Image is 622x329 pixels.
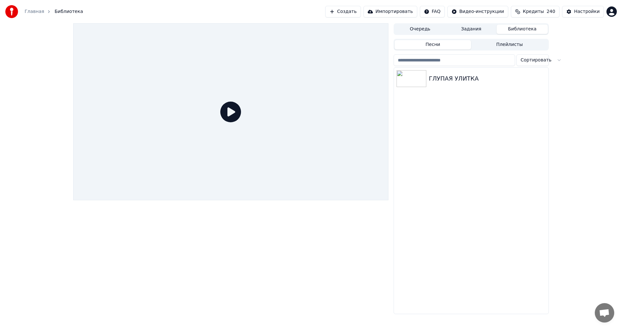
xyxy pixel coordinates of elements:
[429,74,546,83] div: ГЛУПАЯ УЛИТКА
[471,40,548,49] button: Плейлисты
[420,6,445,17] button: FAQ
[447,6,508,17] button: Видео-инструкции
[325,6,361,17] button: Создать
[523,8,544,15] span: Кредиты
[54,8,83,15] span: Библиотека
[363,6,417,17] button: Импортировать
[5,5,18,18] img: youka
[511,6,559,17] button: Кредиты240
[25,8,83,15] nav: breadcrumb
[395,25,446,34] button: Очередь
[25,8,44,15] a: Главная
[595,303,614,323] div: Открытый чат
[547,8,555,15] span: 240
[574,8,600,15] div: Настройки
[446,25,497,34] button: Задания
[521,57,551,63] span: Сортировать
[497,25,548,34] button: Библиотека
[562,6,604,17] button: Настройки
[395,40,471,49] button: Песни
